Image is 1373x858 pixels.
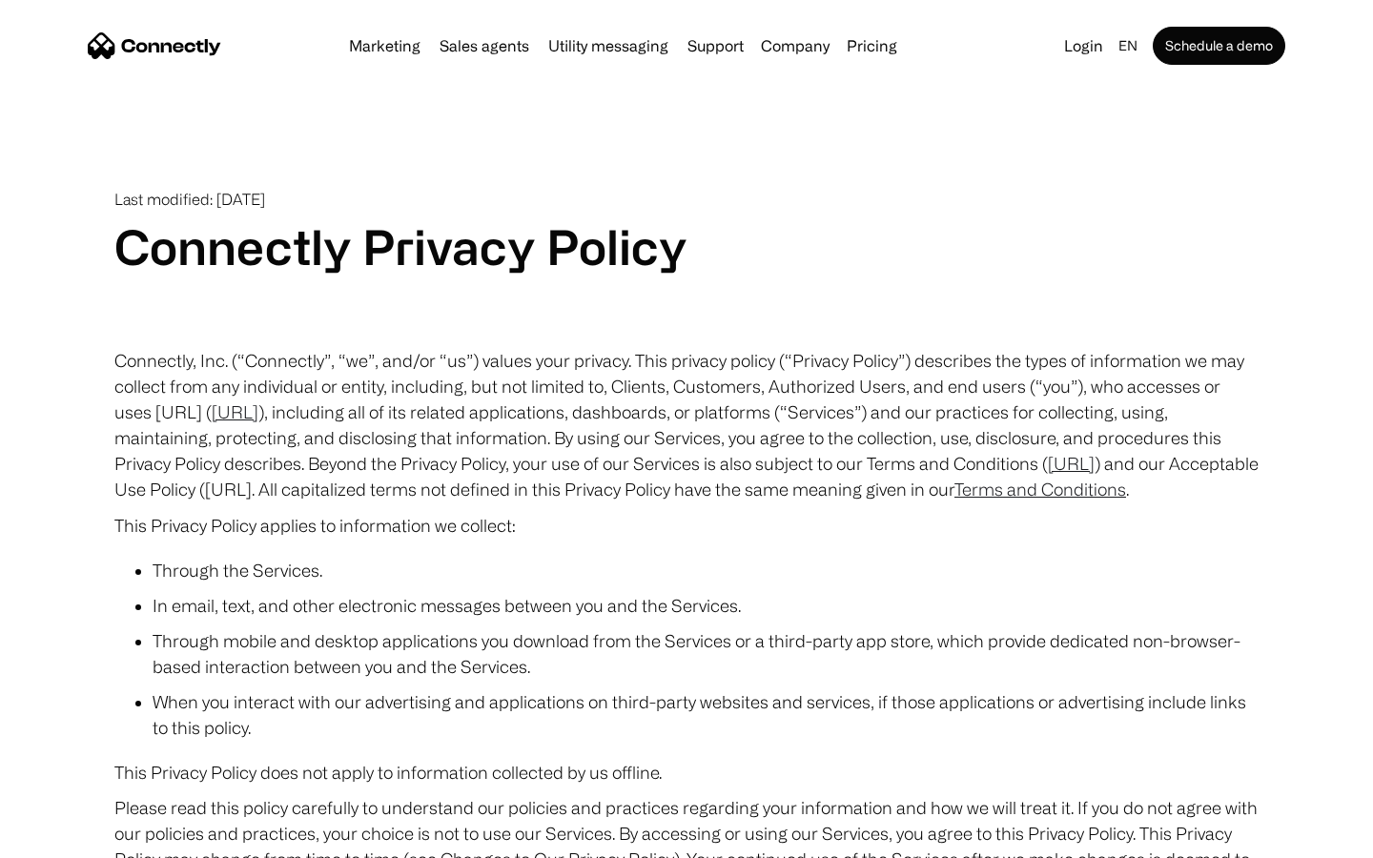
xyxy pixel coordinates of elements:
[1118,32,1137,59] div: en
[114,191,1259,209] p: Last modified: [DATE]
[114,218,1259,276] h1: Connectly Privacy Policy
[153,628,1259,680] li: Through mobile and desktop applications you download from the Services or a third-party app store...
[680,38,751,53] a: Support
[761,32,830,59] div: Company
[1153,27,1285,65] a: Schedule a demo
[153,593,1259,619] li: In email, text, and other electronic messages between you and the Services.
[1048,454,1095,473] a: [URL]
[954,480,1126,499] a: Terms and Conditions
[114,760,1259,786] p: This Privacy Policy does not apply to information collected by us offline.
[114,348,1259,502] p: Connectly, Inc. (“Connectly”, “we”, and/or “us”) values your privacy. This privacy policy (“Priva...
[38,825,114,851] ul: Language list
[114,312,1259,338] p: ‍
[114,512,1259,539] p: This Privacy Policy applies to information we collect:
[19,823,114,851] aside: Language selected: English
[839,38,905,53] a: Pricing
[153,558,1259,583] li: Through the Services.
[1056,32,1111,59] a: Login
[153,689,1259,741] li: When you interact with our advertising and applications on third-party websites and services, if ...
[114,276,1259,302] p: ‍
[432,38,537,53] a: Sales agents
[341,38,428,53] a: Marketing
[212,402,258,421] a: [URL]
[541,38,676,53] a: Utility messaging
